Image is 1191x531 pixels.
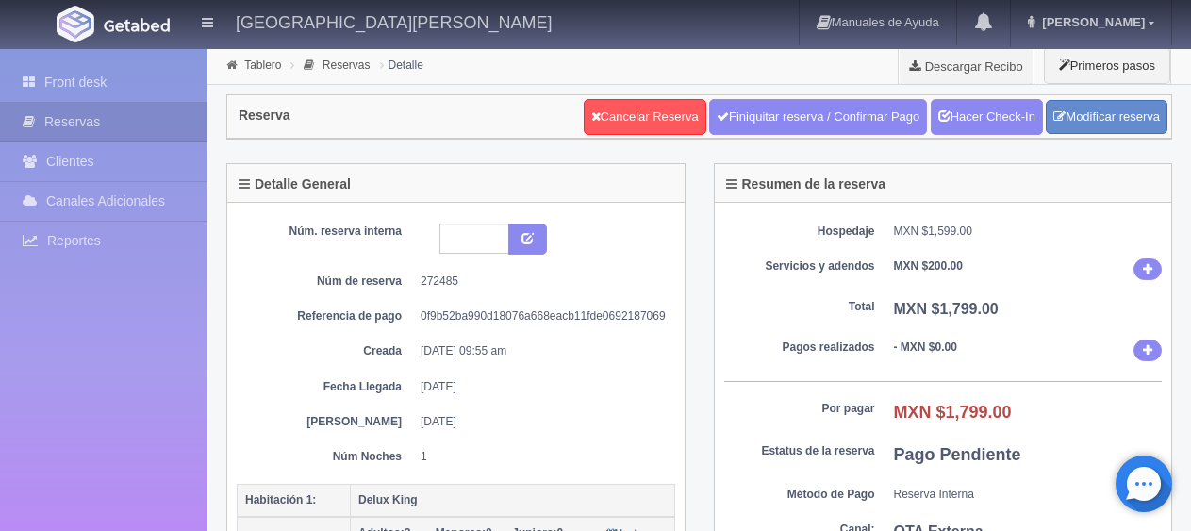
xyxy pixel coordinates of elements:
[421,308,661,324] dd: 0f9b52ba990d18076a668eacb11fde0692187069
[1044,47,1170,84] button: Primeros pasos
[894,403,1012,422] b: MXN $1,799.00
[251,449,402,465] dt: Núm Noches
[894,259,963,273] b: MXN $200.00
[899,47,1034,85] a: Descargar Recibo
[251,274,402,290] dt: Núm de reserva
[894,224,1163,240] dd: MXN $1,599.00
[251,414,402,430] dt: [PERSON_NAME]
[239,108,290,123] h4: Reserva
[724,487,875,503] dt: Método de Pago
[244,58,281,72] a: Tablero
[57,6,94,42] img: Getabed
[724,258,875,274] dt: Servicios y adendos
[251,308,402,324] dt: Referencia de pago
[726,177,886,191] h4: Resumen de la reserva
[251,343,402,359] dt: Creada
[245,493,316,506] b: Habitación 1:
[421,343,661,359] dd: [DATE] 09:55 am
[251,224,402,240] dt: Núm. reserva interna
[724,443,875,459] dt: Estatus de la reserva
[236,9,552,33] h4: [GEOGRAPHIC_DATA][PERSON_NAME]
[251,379,402,395] dt: Fecha Llegada
[724,401,875,417] dt: Por pagar
[894,445,1021,464] b: Pago Pendiente
[724,224,875,240] dt: Hospedaje
[104,18,170,32] img: Getabed
[584,99,706,135] a: Cancelar Reserva
[894,340,957,354] b: - MXN $0.00
[931,99,1043,135] a: Hacer Check-In
[323,58,371,72] a: Reservas
[709,99,927,135] a: Finiquitar reserva / Confirmar Pago
[421,379,661,395] dd: [DATE]
[421,414,661,430] dd: [DATE]
[1046,100,1167,135] a: Modificar reserva
[724,299,875,315] dt: Total
[421,274,661,290] dd: 272485
[724,340,875,356] dt: Pagos realizados
[375,56,428,74] li: Detalle
[351,484,675,517] th: Delux King
[894,487,1163,503] dd: Reserva Interna
[894,301,999,317] b: MXN $1,799.00
[239,177,351,191] h4: Detalle General
[1037,15,1145,29] span: [PERSON_NAME]
[421,449,661,465] dd: 1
